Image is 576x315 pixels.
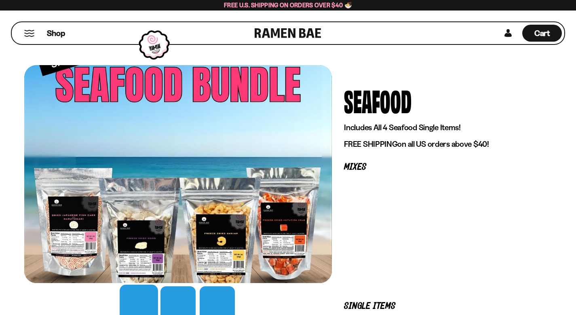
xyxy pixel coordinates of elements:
[47,25,65,42] a: Shop
[224,1,352,9] span: Free U.S. Shipping on Orders over $40 🍜
[344,163,540,171] p: Mixes
[344,139,540,149] p: on all US orders above $40!
[47,28,65,39] span: Shop
[522,22,562,44] div: Cart
[534,28,550,38] span: Cart
[24,30,35,37] button: Mobile Menu Trigger
[344,85,411,116] div: Seafood
[344,302,540,310] p: Single Items
[344,139,397,149] strong: FREE SHIPPING
[344,123,540,133] p: Includes All 4 Seafood Single Items!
